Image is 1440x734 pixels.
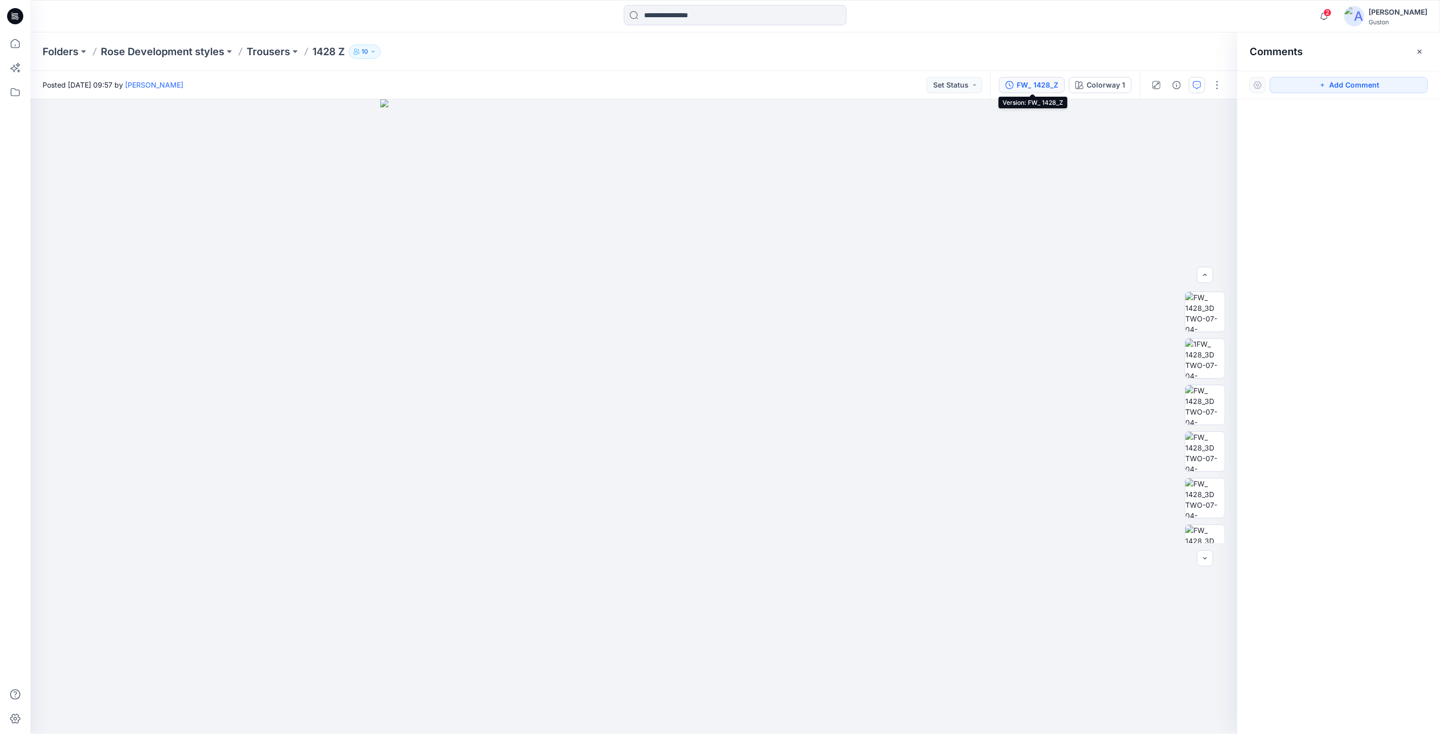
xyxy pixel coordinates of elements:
[380,99,888,734] img: eyJhbGciOiJIUzI1NiIsImtpZCI6IjAiLCJzbHQiOiJzZXMiLCJ0eXAiOiJKV1QifQ.eyJkYXRhIjp7InR5cGUiOiJzdG9yYW...
[1169,77,1185,93] button: Details
[125,80,183,89] a: [PERSON_NAME]
[247,45,290,59] a: Trousers
[1087,79,1125,91] div: Colorway 1
[1270,77,1428,93] button: Add Comment
[1185,385,1225,425] img: FW_ 1428_3D TWO-07-04-2025_BLOCK_Back
[101,45,224,59] a: Rose Development styles
[349,45,381,59] button: 10
[1250,46,1303,58] h2: Comments
[1017,79,1058,91] div: FW_ 1428_Z
[1324,9,1332,17] span: 2
[1185,432,1225,471] img: FW_ 1428_3D TWO-07-04-2025_BLOCK_Left
[43,79,183,90] span: Posted [DATE] 09:57 by
[1185,292,1225,332] img: FW_ 1428_3D TWO-07-04-2025_BLOCK_Right
[43,45,78,59] a: Folders
[1369,6,1427,18] div: [PERSON_NAME]
[1369,18,1427,26] div: Guston
[1069,77,1132,93] button: Colorway 1
[312,45,345,59] p: 1428 Z
[1185,478,1225,518] img: FW_ 1428_3D TWO-07-04-2025_BLOCK_Right
[362,46,368,57] p: 10
[1185,339,1225,378] img: 1FW_ 1428_3D TWO-07-04-2025_BLOCK_Front
[999,77,1065,93] button: FW_ 1428_Z
[1185,525,1225,564] img: FW_ 1428_3D TWO-07-04-2025_BLOCK_Front
[1344,6,1365,26] img: avatar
